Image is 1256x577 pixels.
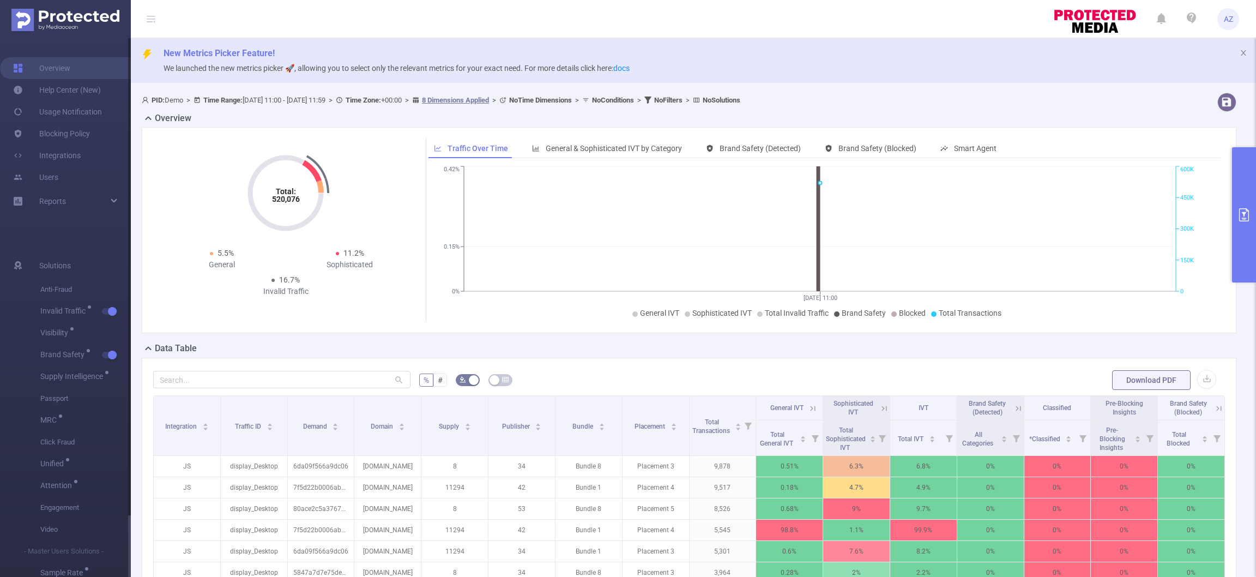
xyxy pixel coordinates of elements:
[424,376,429,384] span: %
[899,309,926,317] span: Blocked
[142,49,153,60] i: icon: thunderbolt
[1201,434,1208,441] div: Sort
[874,420,890,455] i: Filter menu
[452,288,460,295] tspan: 0%
[154,456,220,477] p: JS
[756,456,823,477] p: 0.51%
[671,422,677,425] i: icon: caret-up
[202,422,208,425] i: icon: caret-up
[154,477,220,498] p: JS
[39,197,66,206] span: Reports
[1066,438,1072,441] i: icon: caret-down
[756,498,823,519] p: 0.68%
[276,187,296,196] tspan: Total:
[154,520,220,540] p: JS
[1024,456,1091,477] p: 0%
[155,342,197,355] h2: Data Table
[929,434,935,441] div: Sort
[957,498,1024,519] p: 0%
[623,456,689,477] p: Placement 3
[823,541,890,562] p: 7.6%
[623,541,689,562] p: Placement 3
[1158,456,1224,477] p: 0%
[969,400,1006,416] span: Brand Safety (Detected)
[1001,438,1007,441] i: icon: caret-down
[371,423,395,430] span: Domain
[398,422,405,428] div: Sort
[354,520,421,540] p: [DOMAIN_NAME]
[325,96,336,104] span: >
[1100,426,1125,452] span: Pre-Blocking Insights
[962,431,995,447] span: All Categories
[202,426,208,429] i: icon: caret-down
[343,249,364,257] span: 11.2%
[1142,420,1157,455] i: Filter menu
[869,434,875,437] i: icon: caret-up
[434,145,442,152] i: icon: line-chart
[823,498,890,519] p: 9%
[555,541,622,562] p: Bundle 1
[1158,541,1224,562] p: 0%
[152,96,165,104] b: PID:
[1024,477,1091,498] p: 0%
[421,498,488,519] p: 8
[599,426,605,429] i: icon: caret-down
[941,420,957,455] i: Filter menu
[803,294,837,302] tspan: [DATE] 11:00
[842,309,886,317] span: Brand Safety
[640,309,679,317] span: General IVT
[489,96,499,104] span: >
[1091,498,1157,519] p: 0%
[572,423,595,430] span: Bundle
[898,435,925,443] span: Total IVT
[421,477,488,498] p: 11294
[40,519,131,540] span: Video
[488,477,555,498] p: 42
[398,422,404,425] i: icon: caret-up
[555,520,622,540] p: Bundle 1
[957,477,1024,498] p: 0%
[448,144,508,153] span: Traffic Over Time
[703,96,740,104] b: No Solutions
[39,190,66,212] a: Reports
[488,541,555,562] p: 34
[555,456,622,477] p: Bundle 8
[1202,434,1208,437] i: icon: caret-up
[765,309,829,317] span: Total Invalid Traffic
[826,426,866,452] span: Total Sophisticated IVT
[158,259,286,271] div: General
[164,64,630,73] span: We launched the new metrics picker 🚀, allowing you to select only the relevant metrics for your e...
[502,423,532,430] span: Publisher
[40,569,87,576] span: Sample Rate
[13,145,81,166] a: Integrations
[502,376,509,383] i: icon: table
[1091,477,1157,498] p: 0%
[599,422,605,428] div: Sort
[535,422,541,425] i: icon: caret-up
[954,144,997,153] span: Smart Agent
[438,376,443,384] span: #
[1180,194,1194,201] tspan: 450K
[222,286,350,297] div: Invalid Traffic
[546,144,682,153] span: General & Sophisticated IVT by Category
[235,423,263,430] span: Traffic ID
[869,434,876,441] div: Sort
[39,255,71,277] span: Solutions
[303,423,329,430] span: Demand
[333,422,339,425] i: icon: caret-up
[572,96,582,104] span: >
[890,477,957,498] p: 4.9%
[823,477,890,498] p: 4.7%
[740,396,756,455] i: Filter menu
[272,195,300,203] tspan: 520,076
[1112,370,1191,390] button: Download PDF
[683,96,693,104] span: >
[488,456,555,477] p: 34
[165,423,198,430] span: Integration
[800,434,806,441] div: Sort
[690,520,756,540] p: 5,545
[800,438,806,441] i: icon: caret-down
[40,497,131,519] span: Engagement
[464,422,471,428] div: Sort
[1135,438,1141,441] i: icon: caret-down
